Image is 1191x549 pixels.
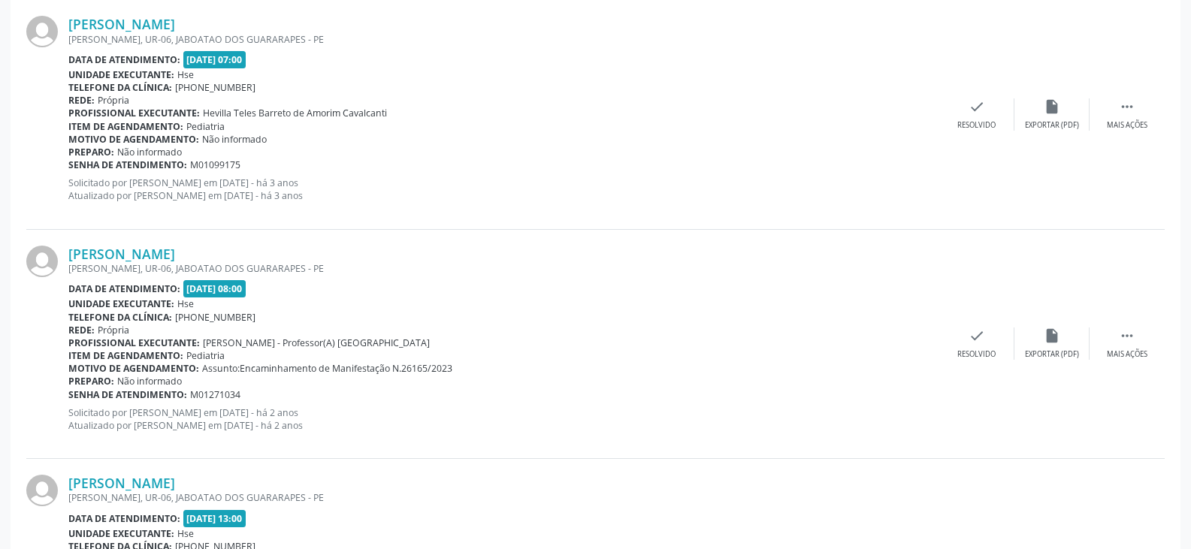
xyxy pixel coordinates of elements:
[177,527,194,540] span: Hse
[175,81,255,94] span: [PHONE_NUMBER]
[1107,349,1147,360] div: Mais ações
[68,512,180,525] b: Data de atendimento:
[203,336,430,349] span: [PERSON_NAME] - Professor(A) [GEOGRAPHIC_DATA]
[68,311,172,324] b: Telefone da clínica:
[1107,120,1147,131] div: Mais ações
[186,349,225,362] span: Pediatria
[68,53,180,66] b: Data de atendimento:
[68,324,95,336] b: Rede:
[68,120,183,133] b: Item de agendamento:
[68,176,939,202] p: Solicitado por [PERSON_NAME] em [DATE] - há 3 anos Atualizado por [PERSON_NAME] em [DATE] - há 3 ...
[68,146,114,158] b: Preparo:
[190,158,240,171] span: M01099175
[177,68,194,81] span: Hse
[68,349,183,362] b: Item de agendamento:
[68,297,174,310] b: Unidade executante:
[68,475,175,491] a: [PERSON_NAME]
[68,33,939,46] div: [PERSON_NAME], UR-06, JABOATAO DOS GUARARAPES - PE
[183,51,246,68] span: [DATE] 07:00
[203,107,387,119] span: Hevilla Teles Barreto de Amorim Cavalcanti
[969,98,985,115] i: check
[68,527,174,540] b: Unidade executante:
[68,133,199,146] b: Motivo de agendamento:
[68,246,175,262] a: [PERSON_NAME]
[68,406,939,432] p: Solicitado por [PERSON_NAME] em [DATE] - há 2 anos Atualizado por [PERSON_NAME] em [DATE] - há 2 ...
[68,375,114,388] b: Preparo:
[186,120,225,133] span: Pediatria
[117,375,182,388] span: Não informado
[68,491,939,504] div: [PERSON_NAME], UR-06, JABOATAO DOS GUARARAPES - PE
[1025,349,1079,360] div: Exportar (PDF)
[68,68,174,81] b: Unidade executante:
[969,327,985,344] i: check
[1119,327,1135,344] i: 
[957,120,996,131] div: Resolvido
[1119,98,1135,115] i: 
[68,362,199,375] b: Motivo de agendamento:
[190,388,240,401] span: M01271034
[202,362,452,375] span: Assunto:Encaminhamento de Manifestação N.26165/2023
[68,262,939,275] div: [PERSON_NAME], UR-06, JABOATAO DOS GUARARAPES - PE
[957,349,996,360] div: Resolvido
[68,388,187,401] b: Senha de atendimento:
[202,133,267,146] span: Não informado
[68,158,187,171] b: Senha de atendimento:
[1044,98,1060,115] i: insert_drive_file
[68,16,175,32] a: [PERSON_NAME]
[68,94,95,107] b: Rede:
[183,280,246,297] span: [DATE] 08:00
[183,510,246,527] span: [DATE] 13:00
[26,16,58,47] img: img
[68,107,200,119] b: Profissional executante:
[68,336,200,349] b: Profissional executante:
[26,246,58,277] img: img
[98,324,129,336] span: Própria
[1025,120,1079,131] div: Exportar (PDF)
[26,475,58,506] img: img
[177,297,194,310] span: Hse
[68,81,172,94] b: Telefone da clínica:
[1044,327,1060,344] i: insert_drive_file
[175,311,255,324] span: [PHONE_NUMBER]
[117,146,182,158] span: Não informado
[98,94,129,107] span: Própria
[68,282,180,295] b: Data de atendimento:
